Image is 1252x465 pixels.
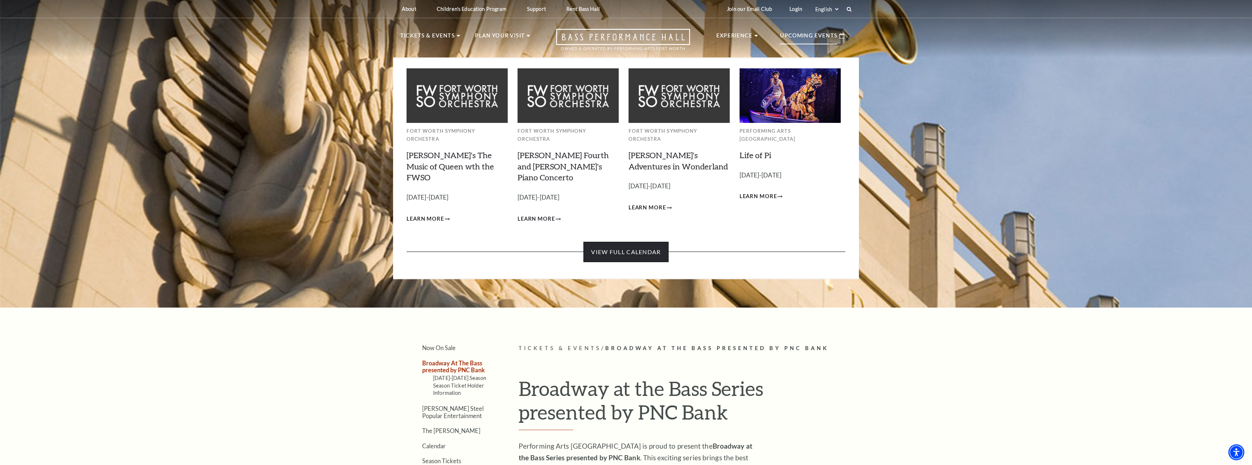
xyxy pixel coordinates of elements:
img: Fort Worth Symphony Orchestra [407,68,508,123]
p: About [402,6,416,12]
a: Season Ticket Holder Information [433,382,484,396]
p: / [519,344,852,353]
p: [DATE]-[DATE] [740,170,841,181]
a: Now On Sale [422,344,456,351]
p: Experience [716,31,753,44]
span: Learn More [740,192,777,201]
p: [DATE]-[DATE] [407,192,508,203]
p: Fort Worth Symphony Orchestra [407,127,508,143]
img: Performing Arts Fort Worth [740,68,841,123]
p: [DATE]-[DATE] [629,181,730,192]
a: The [PERSON_NAME] [422,427,480,434]
a: [PERSON_NAME]'s The Music of Queen wth the FWSO [407,150,494,183]
a: Learn More Brahms Fourth and Grieg's Piano Concerto [518,215,561,224]
a: View Full Calendar [583,242,668,262]
a: Open this option [530,29,716,57]
p: Children's Education Program [437,6,507,12]
p: Support [527,6,546,12]
p: Upcoming Events [780,31,837,44]
span: Tickets & Events [519,345,601,351]
span: Learn More [629,203,666,212]
p: Tickets & Events [400,31,455,44]
a: Calendar [422,442,446,449]
a: Learn More Life of Pi [740,192,783,201]
div: Accessibility Menu [1228,444,1244,460]
span: Learn More [407,215,444,224]
strong: Broadway at the Bass Series presented by PNC Bank [519,442,752,462]
select: Select: [814,6,840,13]
a: [PERSON_NAME]'s Adventures in Wonderland [629,150,728,171]
a: Life of Pi [740,150,771,160]
p: Plan Your Visit [475,31,525,44]
p: Performing Arts [GEOGRAPHIC_DATA] [740,127,841,143]
p: [DATE]-[DATE] [518,192,619,203]
span: Broadway At The Bass presented by PNC Bank [605,345,829,351]
a: Broadway At The Bass presented by PNC Bank [422,360,485,373]
span: Learn More [518,215,555,224]
a: Season Tickets [422,457,461,464]
p: Rent Bass Hall [566,6,600,12]
img: Fort Worth Symphony Orchestra [518,68,619,123]
h1: Broadway at the Bass Series presented by PNC Bank [519,377,852,430]
a: [PERSON_NAME] Steel Popular Entertainment [422,405,484,419]
a: [PERSON_NAME] Fourth and [PERSON_NAME]'s Piano Concerto [518,150,609,183]
a: [DATE]-[DATE] Season [433,375,486,381]
p: Fort Worth Symphony Orchestra [518,127,619,143]
a: Learn More Windborne's The Music of Queen wth the FWSO [407,215,450,224]
img: Fort Worth Symphony Orchestra [629,68,730,123]
p: Fort Worth Symphony Orchestra [629,127,730,143]
a: Learn More Alice's Adventures in Wonderland [629,203,672,212]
